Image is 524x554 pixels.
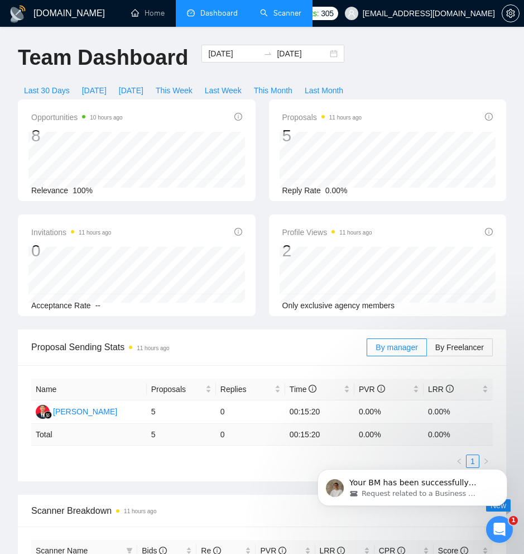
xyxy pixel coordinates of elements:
[282,240,372,261] div: 2
[282,111,362,124] span: Proposals
[428,385,454,394] span: LRR
[260,8,301,18] a: searchScanner
[309,385,316,393] span: info-circle
[31,240,111,261] div: 0
[79,230,111,236] time: 11 hours ago
[321,7,333,20] span: 305
[151,383,203,395] span: Proposals
[277,47,328,60] input: End date
[76,82,113,99] button: [DATE]
[502,9,520,18] a: setting
[485,113,493,121] span: info-circle
[282,186,321,195] span: Reply Rate
[119,84,143,97] span: [DATE]
[301,446,524,524] iframe: Intercom notifications message
[36,407,117,415] a: HA[PERSON_NAME]
[82,84,107,97] span: [DATE]
[305,84,343,97] span: Last Month
[31,226,111,239] span: Invitations
[199,82,248,99] button: Last Week
[282,301,395,310] span: Only exclusive agency members
[359,385,385,394] span: PVR
[42,66,100,73] div: Domain Overview
[208,47,259,60] input: Start date
[263,49,272,58] span: swap-right
[424,400,493,424] td: 0.00%
[9,5,27,23] img: logo
[329,114,362,121] time: 11 hours ago
[509,516,518,525] span: 1
[377,385,385,393] span: info-circle
[137,345,169,351] time: 11 hours ago
[31,424,147,446] td: Total
[376,343,417,352] span: By manager
[111,65,120,74] img: tab_keywords_by_traffic_grey.svg
[90,114,122,121] time: 10 hours ago
[31,186,68,195] span: Relevance
[29,29,123,38] div: Domain: [DOMAIN_NAME]
[216,424,285,446] td: 0
[31,18,55,27] div: v 4.0.25
[187,9,195,17] span: dashboard
[31,111,123,124] span: Opportunities
[325,186,348,195] span: 0.00%
[95,301,100,310] span: --
[18,18,27,27] img: logo_orange.svg
[348,9,355,17] span: user
[31,301,91,310] span: Acceptance Rate
[220,383,272,395] span: Replies
[248,82,299,99] button: This Month
[354,424,424,446] td: 0.00 %
[282,226,372,239] span: Profile Views
[147,424,216,446] td: 5
[147,379,216,400] th: Proposals
[205,84,242,97] span: Last Week
[354,400,424,424] td: 0.00%
[299,82,349,99] button: Last Month
[123,66,188,73] div: Keywords by Traffic
[156,84,193,97] span: This Week
[31,340,367,354] span: Proposal Sending Stats
[73,186,93,195] span: 100%
[435,343,484,352] span: By Freelancer
[30,65,39,74] img: tab_domain_overview_orange.svg
[485,228,493,236] span: info-circle
[18,45,188,71] h1: Team Dashboard
[502,9,519,18] span: setting
[31,125,123,146] div: 8
[285,400,354,424] td: 00:15:20
[234,228,242,236] span: info-circle
[113,82,150,99] button: [DATE]
[263,49,272,58] span: to
[200,8,238,18] span: Dashboard
[18,82,76,99] button: Last 30 Days
[339,230,372,236] time: 11 hours ago
[282,125,362,146] div: 5
[285,424,354,446] td: 00:15:20
[502,4,520,22] button: setting
[216,400,285,424] td: 0
[486,516,513,543] iframe: Intercom live chat
[18,29,27,38] img: website_grey.svg
[446,385,454,393] span: info-circle
[290,385,316,394] span: Time
[31,504,493,518] span: Scanner Breakdown
[147,400,216,424] td: 5
[124,508,156,514] time: 11 hours ago
[234,113,242,121] span: info-circle
[254,84,292,97] span: This Month
[131,8,165,18] a: homeHome
[216,379,285,400] th: Replies
[150,82,199,99] button: This Week
[53,405,117,418] div: [PERSON_NAME]
[44,411,52,419] img: gigradar-bm.png
[424,424,493,446] td: 0.00 %
[36,405,50,419] img: HA
[24,84,70,97] span: Last 30 Days
[31,379,147,400] th: Name
[126,547,133,554] span: filter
